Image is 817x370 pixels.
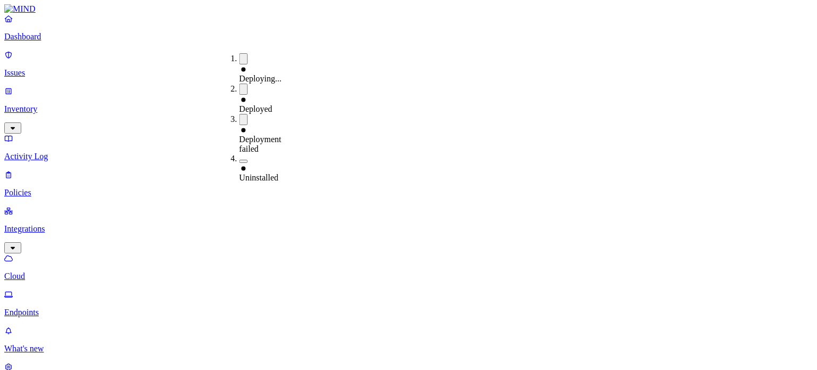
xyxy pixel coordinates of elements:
[4,224,813,234] p: Integrations
[4,14,813,42] a: Dashboard
[4,152,813,161] p: Activity Log
[4,4,36,14] img: MIND
[4,344,813,353] p: What's new
[4,68,813,78] p: Issues
[4,86,813,132] a: Inventory
[4,206,813,252] a: Integrations
[4,32,813,42] p: Dashboard
[4,4,813,14] a: MIND
[4,272,813,281] p: Cloud
[239,173,279,182] span: Uninstalled
[239,135,281,153] span: Deployment failed
[4,134,813,161] a: Activity Log
[239,104,272,113] span: Deployed
[239,74,282,83] span: Deploying...
[4,50,813,78] a: Issues
[4,326,813,353] a: What's new
[4,188,813,198] p: Policies
[4,104,813,114] p: Inventory
[4,253,813,281] a: Cloud
[4,308,813,317] p: Endpoints
[4,290,813,317] a: Endpoints
[4,170,813,198] a: Policies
